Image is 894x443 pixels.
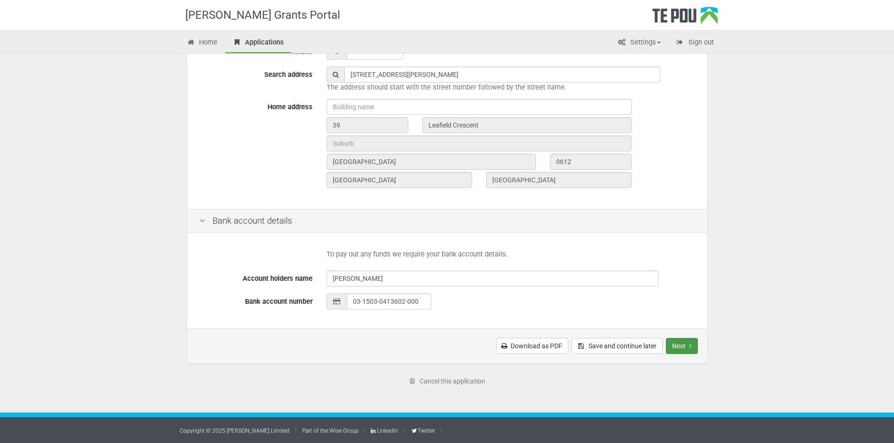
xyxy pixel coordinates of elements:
p: To pay out any funds we require your bank account details. [327,249,695,259]
a: Applications [225,33,291,53]
input: Street number [327,117,408,133]
a: Sign out [669,33,721,53]
span: Mobile [291,47,313,56]
input: Country [486,172,632,188]
a: Twitter [411,428,435,434]
span: The address should start with the street number followed by the street name. [327,83,566,91]
input: State [327,172,472,188]
label: Search address [192,67,320,80]
div: Te Pou Logo [652,7,718,30]
span: Bank account number [245,297,313,306]
a: Download as PDF [496,338,568,354]
a: Settings [611,33,668,53]
input: Suburb [327,135,632,151]
label: Home address [192,99,320,112]
input: Building name [327,99,632,115]
a: Cancel this application [403,373,491,389]
input: Post code [550,154,632,170]
button: Next step [666,338,698,354]
a: LinkedIn [370,428,398,434]
a: Home [180,33,225,53]
span: Account holders name [243,274,313,283]
input: Find your home address by typing here... [344,67,660,83]
input: Street [422,117,632,133]
a: Part of the Wise Group [302,428,359,434]
input: City [327,154,536,170]
a: Copyright © 2025 [PERSON_NAME] Limited [180,428,290,434]
div: Bank account details [187,209,707,233]
button: Save and continue later [572,338,663,354]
